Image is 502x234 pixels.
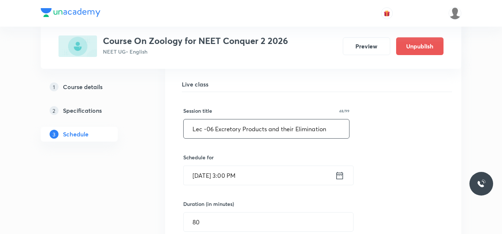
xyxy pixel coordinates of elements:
p: 3 [50,130,58,139]
a: 1Course details [41,79,141,94]
img: 72639513-D492-46F1-B7C1-B10511EE8419_plus.png [58,35,97,57]
h3: Course On Zoology for NEET Conquer 2 2026 [103,35,288,46]
button: avatar [381,7,393,19]
p: 48/99 [339,109,349,113]
img: Saniya Tarannum [449,7,461,20]
a: 2Specifications [41,103,141,118]
input: 80 [184,213,353,231]
p: 1 [50,82,58,91]
h6: Schedule for [183,153,349,161]
p: 2 [50,106,58,115]
img: Company Logo [41,8,100,17]
input: A great title is short, clear and descriptive [184,119,349,138]
h5: Live class [182,80,452,89]
button: Unpublish [396,37,444,55]
h6: Duration (in minutes) [183,200,234,208]
a: Company Logo [41,8,100,19]
img: avatar [384,10,390,17]
p: NEET UG • English [103,48,288,55]
h5: Specifications [63,106,102,115]
h6: Session title [183,107,212,115]
button: Preview [343,37,390,55]
h5: Course details [63,82,103,91]
h5: Schedule [63,130,88,139]
img: ttu [477,179,486,188]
